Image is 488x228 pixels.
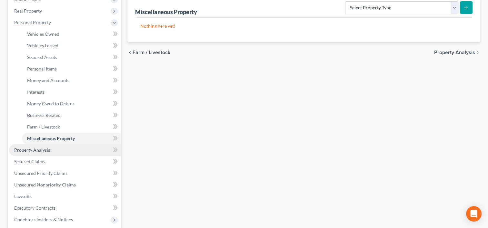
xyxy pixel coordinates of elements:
a: Business Related [22,109,121,121]
a: Farm / Livestock [22,121,121,133]
a: Executory Contracts [9,202,121,214]
span: Unsecured Nonpriority Claims [14,182,76,187]
i: chevron_right [475,50,480,55]
a: Secured Claims [9,156,121,167]
a: Lawsuits [9,191,121,202]
span: Secured Claims [14,159,45,164]
span: Unsecured Priority Claims [14,170,67,176]
i: chevron_left [127,50,133,55]
a: Secured Assets [22,52,121,63]
a: Money and Accounts [22,75,121,86]
span: Property Analysis [434,50,475,55]
span: Real Property [14,8,42,14]
span: Property Analysis [14,147,50,153]
span: Secured Assets [27,54,57,60]
a: Unsecured Nonpriority Claims [9,179,121,191]
a: Vehicles Owned [22,28,121,40]
span: Vehicles Leased [27,43,58,48]
p: Nothing here yet! [140,23,467,29]
span: Interests [27,89,45,95]
a: Personal Items [22,63,121,75]
a: Property Analysis [9,144,121,156]
a: Miscellaneous Property [22,133,121,144]
span: Personal Items [27,66,57,71]
button: Property Analysis chevron_right [434,50,480,55]
a: Interests [22,86,121,98]
span: Money Owed to Debtor [27,101,75,106]
span: Miscellaneous Property [27,136,75,141]
a: Unsecured Priority Claims [9,167,121,179]
span: Personal Property [14,20,51,25]
span: Money and Accounts [27,78,69,83]
div: Miscellaneous Property [135,8,197,16]
a: Money Owed to Debtor [22,98,121,109]
span: Farm / Livestock [27,124,60,129]
button: chevron_left Farm / Livestock [127,50,170,55]
div: Open Intercom Messenger [466,206,482,222]
span: Executory Contracts [14,205,55,211]
a: Vehicles Leased [22,40,121,52]
span: Farm / Livestock [133,50,170,55]
span: Vehicles Owned [27,31,59,37]
span: Codebtors Insiders & Notices [14,217,73,222]
span: Lawsuits [14,194,32,199]
span: Business Related [27,112,61,118]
